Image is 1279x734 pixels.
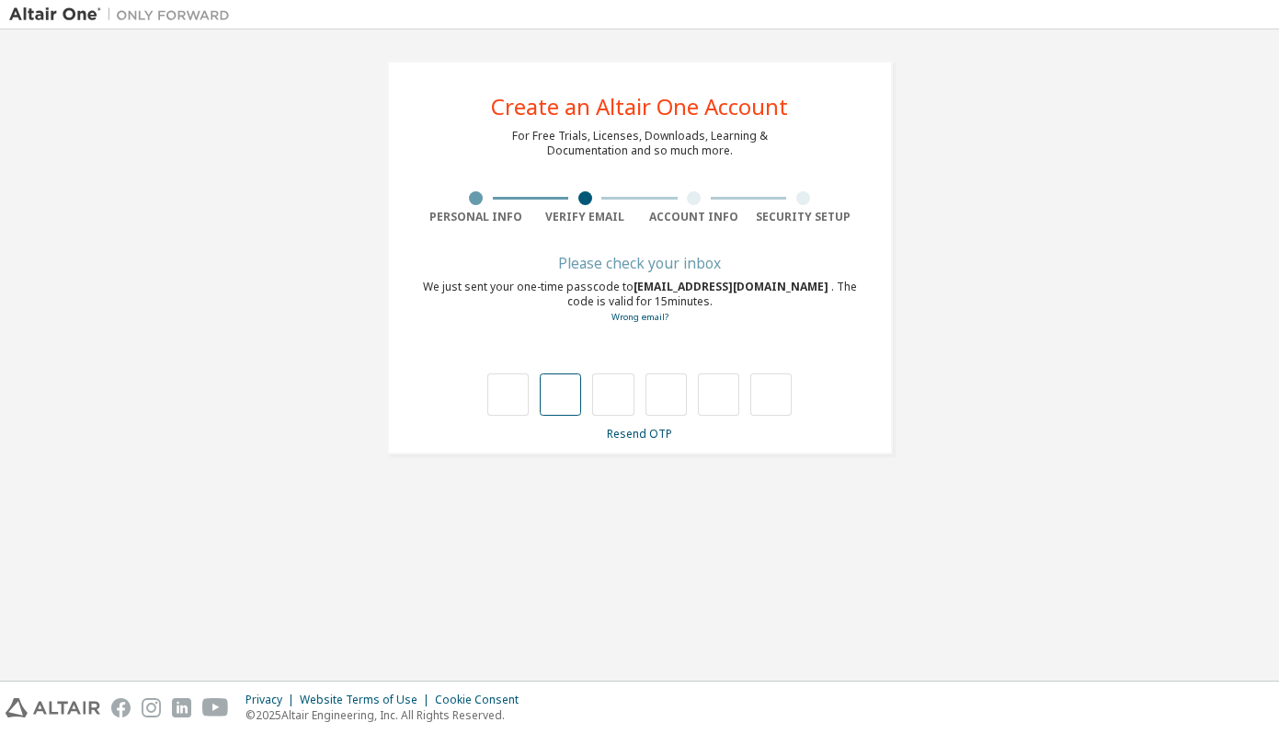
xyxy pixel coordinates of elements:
div: Security Setup [748,210,858,224]
img: Altair One [9,6,239,24]
div: Website Terms of Use [300,693,435,707]
div: Verify Email [531,210,640,224]
img: youtube.svg [202,698,229,717]
img: linkedin.svg [172,698,191,717]
div: Please check your inbox [422,258,858,269]
div: Create an Altair One Account [491,96,788,118]
span: [EMAIL_ADDRESS][DOMAIN_NAME] [634,279,831,294]
div: Cookie Consent [435,693,530,707]
div: We just sent your one-time passcode to . The code is valid for 15 minutes. [422,280,858,325]
div: Account Info [640,210,749,224]
div: Privacy [246,693,300,707]
a: Resend OTP [607,426,672,442]
div: Personal Info [422,210,531,224]
img: facebook.svg [111,698,131,717]
img: altair_logo.svg [6,698,100,717]
img: instagram.svg [142,698,161,717]
p: © 2025 Altair Engineering, Inc. All Rights Reserved. [246,707,530,723]
a: Go back to the registration form [611,311,668,323]
div: For Free Trials, Licenses, Downloads, Learning & Documentation and so much more. [512,129,768,158]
